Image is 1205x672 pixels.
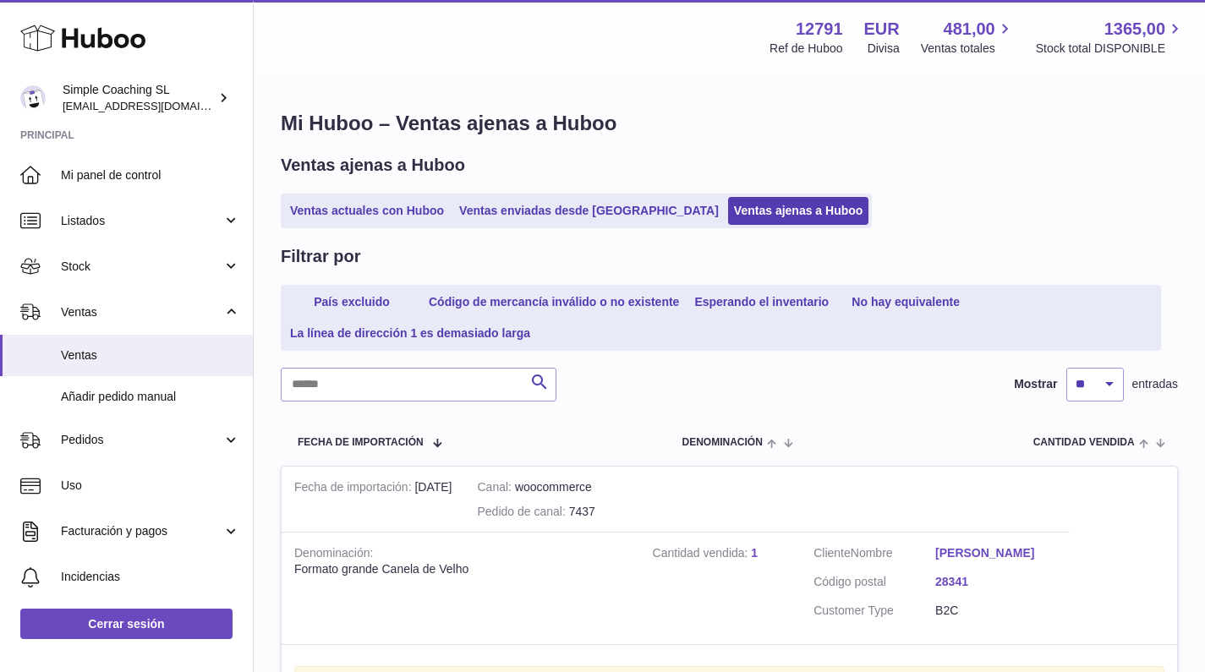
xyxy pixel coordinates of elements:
[796,18,843,41] strong: 12791
[838,288,973,316] a: No hay equivalente
[682,437,762,448] span: Denominación
[1033,437,1135,448] span: Cantidad vendida
[813,603,935,619] dt: Customer Type
[284,288,419,316] a: País excluido
[813,545,935,565] dt: Nombre
[935,574,1057,590] a: 28341
[282,467,465,533] td: [DATE]
[294,480,414,498] strong: Fecha de importación
[921,41,1015,57] span: Ventas totales
[294,546,373,564] strong: Denominación
[61,389,240,405] span: Añadir pedido manual
[1036,18,1185,57] a: 1365,00 Stock total DISPONIBLE
[944,18,995,41] span: 481,00
[478,480,515,498] strong: Canal
[61,347,240,363] span: Ventas
[281,154,465,177] h2: Ventas ajenas a Huboo
[935,545,1057,561] a: [PERSON_NAME]
[61,213,222,229] span: Listados
[478,504,595,520] div: 7437
[61,432,222,448] span: Pedidos
[751,546,758,560] a: 1
[935,603,1057,619] dd: B2C
[20,85,46,111] img: info@simplecoaching.es
[653,546,752,564] strong: Cantidad vendida
[61,478,240,494] span: Uso
[864,18,900,41] strong: EUR
[294,561,627,577] div: Formato grande Canela de Velho
[281,110,1178,137] h1: Mi Huboo – Ventas ajenas a Huboo
[813,574,935,594] dt: Código postal
[478,505,569,522] strong: Pedido de canal
[478,479,595,495] div: woocommerce
[63,99,249,112] span: [EMAIL_ADDRESS][DOMAIN_NAME]
[61,304,222,320] span: Ventas
[298,437,424,448] span: Fecha de importación
[63,82,215,114] div: Simple Coaching SL
[770,41,842,57] div: Ref de Huboo
[1132,376,1178,392] span: entradas
[688,288,835,316] a: Esperando el inventario
[1104,18,1165,41] span: 1365,00
[813,546,851,560] span: Cliente
[61,569,240,585] span: Incidencias
[20,609,233,639] a: Cerrar sesión
[423,288,685,316] a: Código de mercancía inválido o no existente
[453,197,725,225] a: Ventas enviadas desde [GEOGRAPHIC_DATA]
[868,41,900,57] div: Divisa
[1014,376,1057,392] label: Mostrar
[281,245,360,268] h2: Filtrar por
[284,197,450,225] a: Ventas actuales con Huboo
[284,320,536,347] a: La línea de dirección 1 es demasiado larga
[1036,41,1185,57] span: Stock total DISPONIBLE
[61,259,222,275] span: Stock
[921,18,1015,57] a: 481,00 Ventas totales
[61,167,240,183] span: Mi panel de control
[61,523,222,539] span: Facturación y pagos
[728,197,869,225] a: Ventas ajenas a Huboo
